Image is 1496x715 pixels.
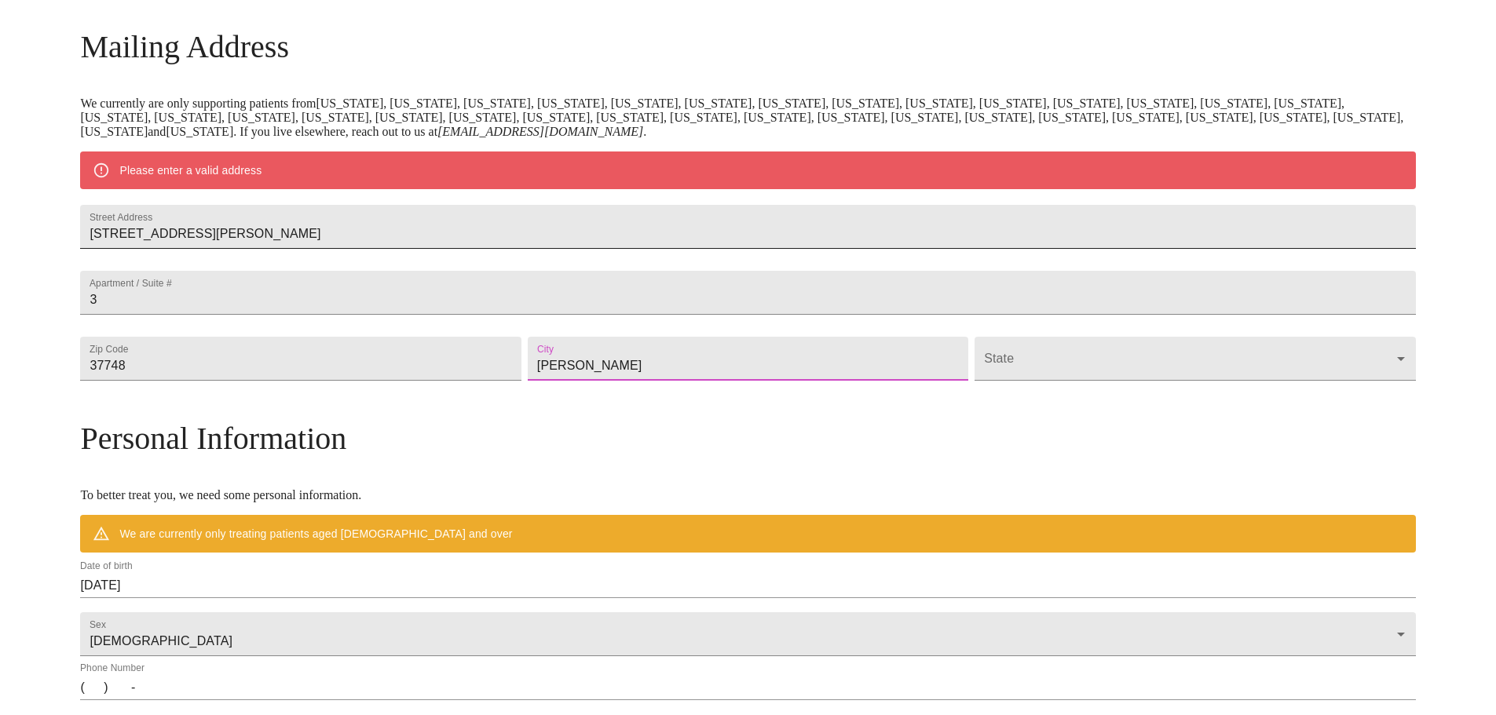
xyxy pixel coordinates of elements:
p: We currently are only supporting patients from [US_STATE], [US_STATE], [US_STATE], [US_STATE], [U... [80,97,1415,139]
em: [EMAIL_ADDRESS][DOMAIN_NAME] [437,125,643,138]
h3: Mailing Address [80,28,1415,65]
div: ​ [975,337,1415,381]
div: Please enter a valid address [119,156,262,184]
p: To better treat you, we need some personal information. [80,488,1415,502]
label: Date of birth [80,562,133,571]
label: Phone Number [80,664,144,673]
div: [DEMOGRAPHIC_DATA] [80,612,1415,656]
div: We are currently only treating patients aged [DEMOGRAPHIC_DATA] and over [119,520,512,548]
h3: Personal Information [80,420,1415,457]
